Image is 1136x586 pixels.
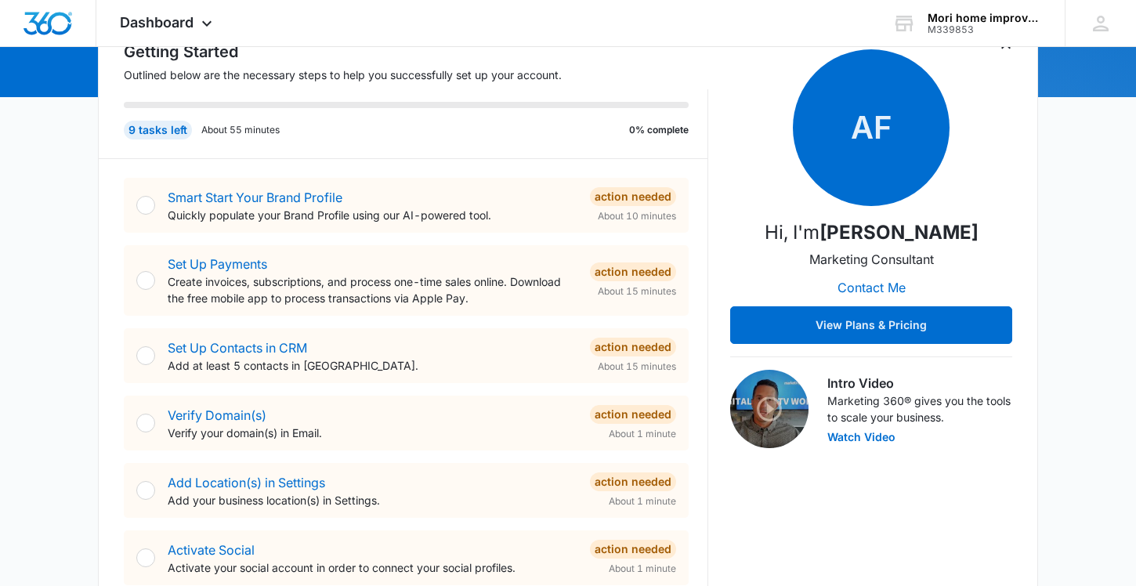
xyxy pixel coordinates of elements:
span: About 1 minute [609,562,676,576]
div: account id [928,24,1042,35]
span: About 15 minutes [598,360,676,374]
p: Add your business location(s) in Settings. [168,492,577,508]
p: About 55 minutes [201,123,280,137]
p: Outlined below are the necessary steps to help you successfully set up your account. [124,67,708,83]
span: AF [793,49,950,206]
p: Create invoices, subscriptions, and process one-time sales online. Download the free mobile app t... [168,273,577,306]
div: Action Needed [590,262,676,281]
button: Watch Video [827,432,895,443]
a: Set Up Contacts in CRM [168,340,307,356]
span: About 10 minutes [598,209,676,223]
h2: Getting Started [124,40,708,63]
div: Action Needed [590,472,676,491]
span: Dashboard [120,14,194,31]
h3: Intro Video [827,374,1012,392]
p: Activate your social account in order to connect your social profiles. [168,559,577,576]
a: Verify Domain(s) [168,407,266,423]
a: Set Up Payments [168,256,267,272]
a: Add Location(s) in Settings [168,475,325,490]
button: View Plans & Pricing [730,306,1012,344]
img: Intro Video [730,370,809,448]
p: Marketing Consultant [809,250,934,269]
span: About 1 minute [609,427,676,441]
p: Quickly populate your Brand Profile using our AI-powered tool. [168,207,577,223]
p: Hi, I'm [765,219,979,247]
span: About 15 minutes [598,284,676,298]
button: Contact Me [822,269,921,306]
div: Action Needed [590,405,676,424]
a: Activate Social [168,542,255,558]
p: Marketing 360® gives you the tools to scale your business. [827,392,1012,425]
span: About 1 minute [609,494,676,508]
div: 9 tasks left [124,121,192,139]
p: Add at least 5 contacts in [GEOGRAPHIC_DATA]. [168,357,577,374]
div: account name [928,12,1042,24]
div: Action Needed [590,187,676,206]
p: 0% complete [629,123,689,137]
p: Verify your domain(s) in Email. [168,425,577,441]
div: Action Needed [590,540,676,559]
strong: [PERSON_NAME] [819,221,979,244]
div: Action Needed [590,338,676,356]
a: Smart Start Your Brand Profile [168,190,342,205]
